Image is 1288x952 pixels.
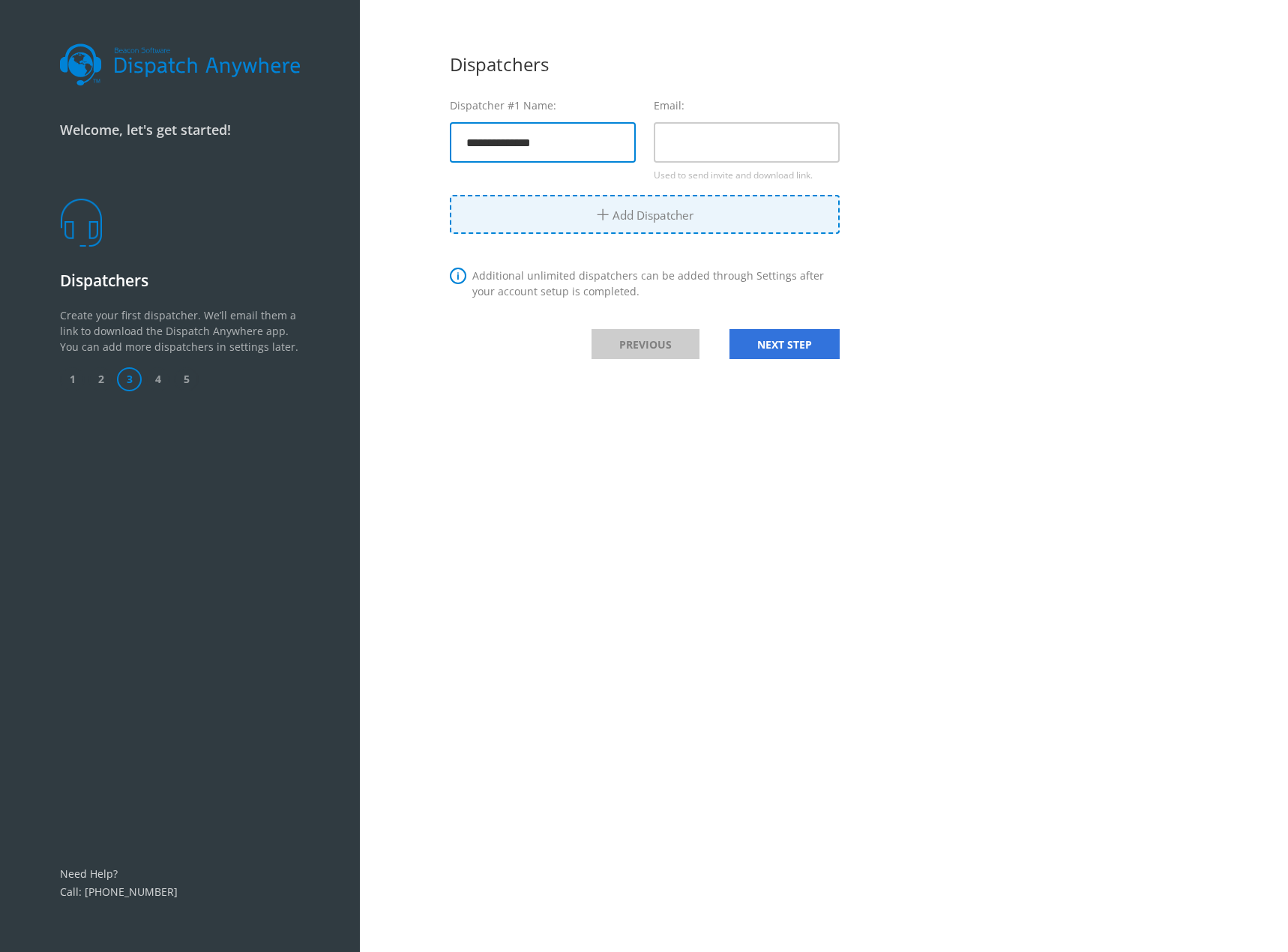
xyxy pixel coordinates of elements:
p: Welcome, let's get started! [60,120,300,140]
a: NEXT STEP [729,329,840,359]
label: Email: [654,97,840,113]
p: Create your first dispatcher. We’ll email them a link to download the Dispatch Anywhere app. You ... [60,307,300,367]
p: Dispatchers [60,269,300,293]
span: 2 [88,367,113,391]
span: 1 [60,367,85,391]
img: dalogo.svg [60,43,300,86]
span: Used to send invite and download link. [654,169,813,181]
label: Dispatcher #1 Name: [450,97,636,113]
a: Need Help? [60,867,118,881]
a: Call: [PHONE_NUMBER] [60,885,178,899]
img: dispatchers.png [60,198,102,246]
div: Dispatchers [450,51,840,78]
span: 4 [145,367,170,391]
a: PREVIOUS [592,329,699,359]
span: 3 [117,367,142,391]
span: 5 [174,367,199,391]
div: Additional unlimited dispatchers can be added through Settings after your account setup is comple... [450,268,840,299]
